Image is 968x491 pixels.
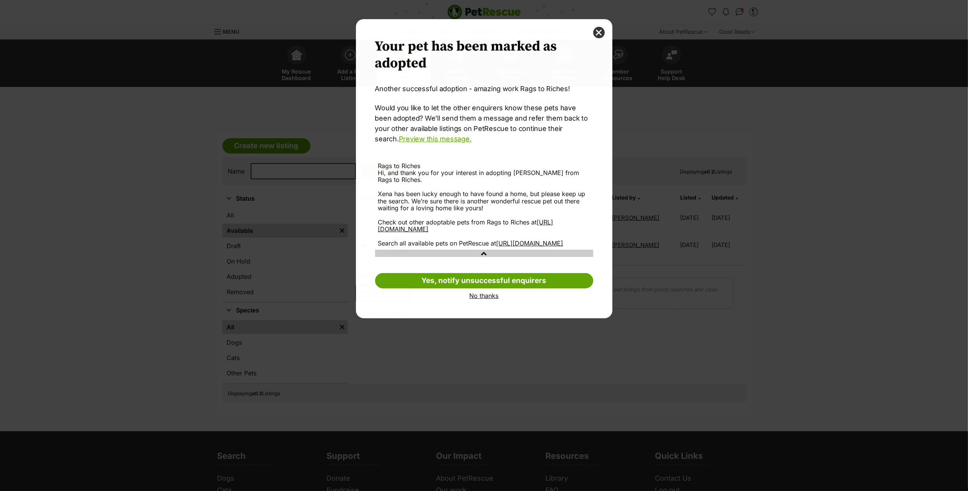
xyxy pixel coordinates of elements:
[375,103,593,144] p: Would you like to let the other enquirers know these pets have been adopted? We’ll send them a me...
[375,83,593,94] p: Another successful adoption - amazing work Rags to Riches!
[378,169,590,247] div: Hi, and thank you for your interest in adopting [PERSON_NAME] from Rags to Riches. Xena has been ...
[375,38,593,72] h2: Your pet has been marked as adopted
[593,27,605,38] button: close
[375,273,593,288] a: Yes, notify unsuccessful enquirers
[399,135,472,143] a: Preview this message.
[378,162,421,170] span: Rags to Riches
[496,239,563,247] a: [URL][DOMAIN_NAME]
[375,292,593,299] a: No thanks
[378,218,553,233] a: [URL][DOMAIN_NAME]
